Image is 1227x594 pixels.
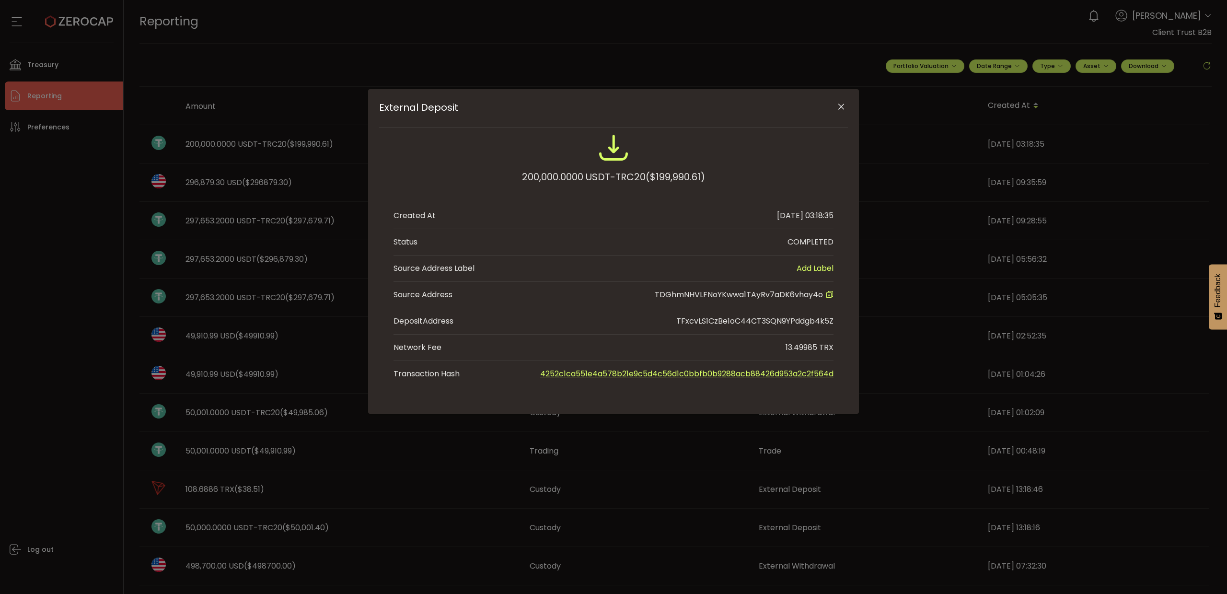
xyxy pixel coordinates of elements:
div: Address [394,315,453,327]
span: Feedback [1214,274,1222,307]
span: External Deposit [379,102,801,113]
span: Source Address Label [394,263,475,274]
button: Feedback - Show survey [1209,264,1227,329]
div: [DATE] 03:18:35 [777,210,833,221]
div: Status [394,236,417,248]
div: External Deposit [368,89,859,414]
a: 4252c1ca551e4a578b21e9c5d4c56d1c0bbfb0b9288acb88426d953a2c2f564d [540,368,833,379]
div: Network Fee [394,342,441,353]
button: Close [833,99,849,116]
span: ($199,990.61) [646,168,705,186]
div: COMPLETED [787,236,833,248]
div: TFxcvLS1CzBe1oC44CT3SQN9YPddgb4k5Z [676,315,833,327]
div: 13.49985 TRX [786,342,833,353]
div: Source Address [394,289,452,301]
span: Transaction Hash [394,368,489,380]
span: TDGhmNHVLFNoYKwwa1TAyRv7aDK6vhay4o [655,289,823,300]
span: Deposit [394,315,423,326]
iframe: Chat Widget [1179,548,1227,594]
div: 200,000.0000 USDT-TRC20 [522,168,705,186]
div: Created At [394,210,436,221]
span: Add Label [797,263,833,274]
